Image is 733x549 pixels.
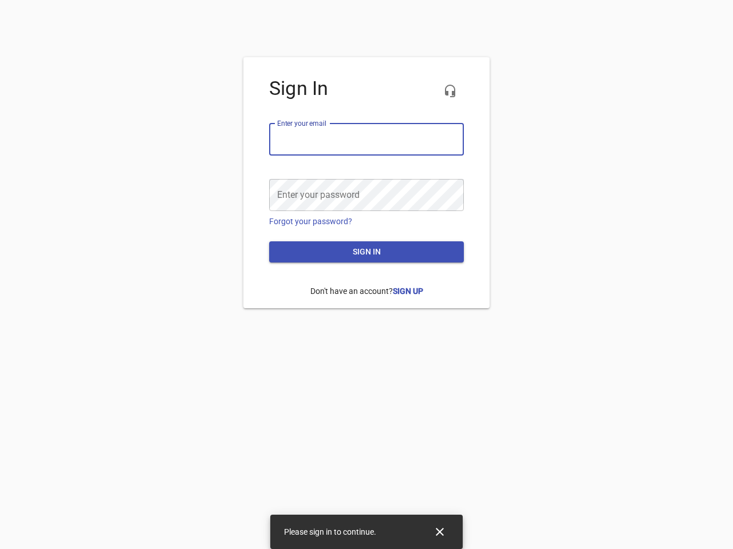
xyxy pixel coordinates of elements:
[278,245,455,259] span: Sign in
[269,77,464,100] h4: Sign In
[269,241,464,262] button: Sign in
[426,518,454,546] button: Close
[284,527,376,536] span: Please sign in to continue.
[393,287,423,296] a: Sign Up
[269,217,352,226] a: Forgot your password?
[483,129,724,540] iframe: Chat
[269,277,464,306] p: Don't have an account?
